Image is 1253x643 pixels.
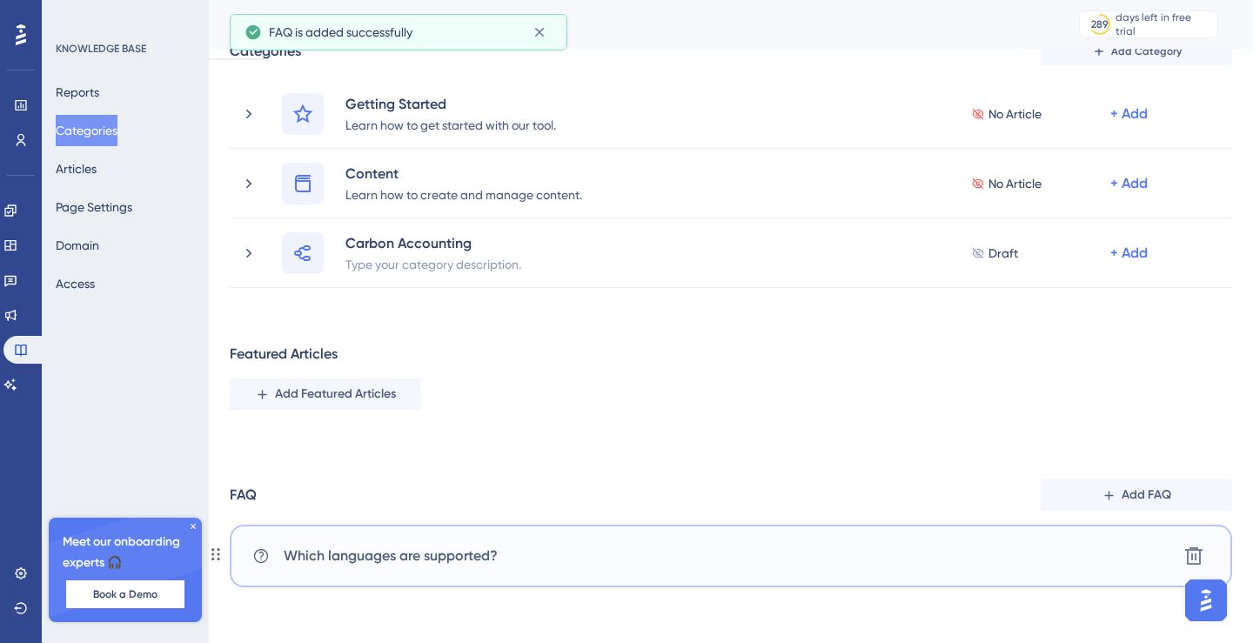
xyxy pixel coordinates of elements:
span: Add Featured Articles [275,384,396,405]
div: Carbon Accounting [345,232,522,253]
button: Reports [56,77,99,108]
div: Getting Started [345,93,557,114]
button: Book a Demo [66,580,184,608]
span: Add FAQ [1122,485,1171,506]
span: Meet our onboarding experts 🎧 [63,532,188,573]
span: Add Category [1111,44,1182,58]
button: Categories [56,115,117,146]
span: No Article [988,173,1042,194]
span: Book a Demo [93,587,157,601]
button: Access [56,268,95,299]
button: Add Category [1041,37,1232,65]
div: + Add [1110,243,1148,264]
div: 289 [1091,17,1109,31]
span: Which languages are supported? [284,546,498,566]
span: No Article [988,104,1042,124]
div: Featured Articles [230,344,338,365]
button: Page Settings [56,191,132,223]
div: Categories [230,12,1035,37]
span: Draft [988,243,1018,264]
button: Articles [56,153,97,184]
button: Domain [56,230,99,261]
div: days left in free trial [1116,10,1212,38]
div: Learn how to get started with our tool. [345,114,557,135]
div: + Add [1110,104,1148,124]
div: Learn how to create and manage content. [345,184,583,204]
div: FAQ [230,485,257,506]
div: + Add [1110,173,1148,194]
div: KNOWLEDGE BASE [56,42,146,56]
div: Categories [230,41,301,62]
button: Add FAQ [1041,479,1232,511]
div: Type your category description. [345,253,522,274]
div: Content [345,163,583,184]
span: FAQ is added successfully [269,22,412,43]
iframe: UserGuiding AI Assistant Launcher [1180,574,1232,626]
button: Add Featured Articles [230,378,421,410]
